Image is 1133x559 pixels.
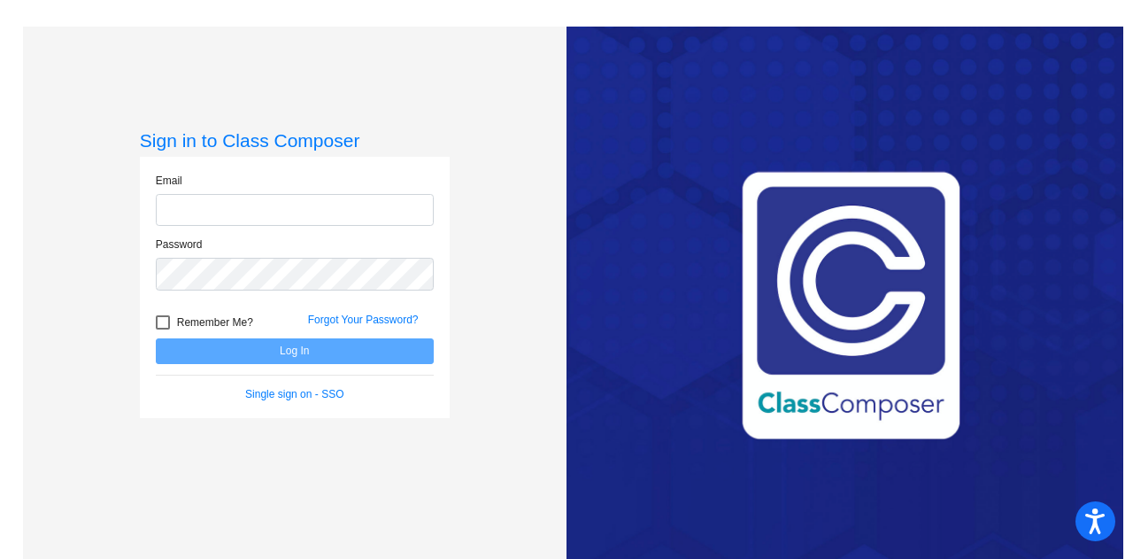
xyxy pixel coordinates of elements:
[308,314,419,326] a: Forgot Your Password?
[156,173,182,189] label: Email
[156,237,203,252] label: Password
[177,312,253,333] span: Remember Me?
[156,338,434,364] button: Log In
[245,388,343,400] a: Single sign on - SSO
[140,129,450,151] h3: Sign in to Class Composer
